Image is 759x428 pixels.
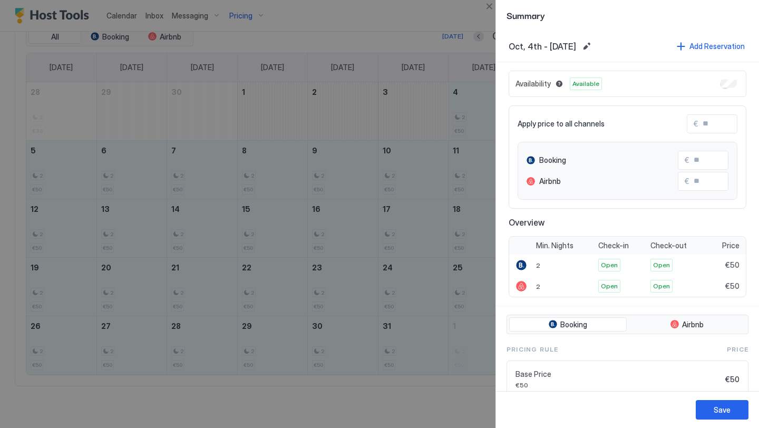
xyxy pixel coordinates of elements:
[515,79,551,89] span: Availability
[515,381,721,389] span: €50
[518,119,605,129] span: Apply price to all channels
[682,320,704,329] span: Airbnb
[722,241,739,250] span: Price
[696,400,748,420] button: Save
[601,281,618,291] span: Open
[694,119,698,129] span: €
[714,404,731,415] div: Save
[727,345,748,354] span: Price
[675,39,746,53] button: Add Reservation
[650,241,687,250] span: Check-out
[509,317,627,332] button: Booking
[553,77,566,90] button: Blocked dates override all pricing rules and remain unavailable until manually unblocked
[507,345,558,354] span: Pricing Rule
[685,177,689,186] span: €
[536,283,540,290] span: 2
[509,41,576,52] span: Oct, 4th - [DATE]
[580,40,593,53] button: Edit date range
[560,320,587,329] span: Booking
[507,315,748,335] div: tab-group
[539,177,561,186] span: Airbnb
[572,79,599,89] span: Available
[536,241,573,250] span: Min. Nights
[536,261,540,269] span: 2
[539,155,566,165] span: Booking
[598,241,629,250] span: Check-in
[509,217,746,228] span: Overview
[725,281,739,291] span: €50
[507,8,748,22] span: Summary
[601,260,618,270] span: Open
[685,155,689,165] span: €
[725,375,739,384] span: €50
[689,41,745,52] div: Add Reservation
[515,369,721,379] span: Base Price
[11,392,36,417] iframe: Intercom live chat
[629,317,746,332] button: Airbnb
[725,260,739,270] span: €50
[653,260,670,270] span: Open
[653,281,670,291] span: Open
